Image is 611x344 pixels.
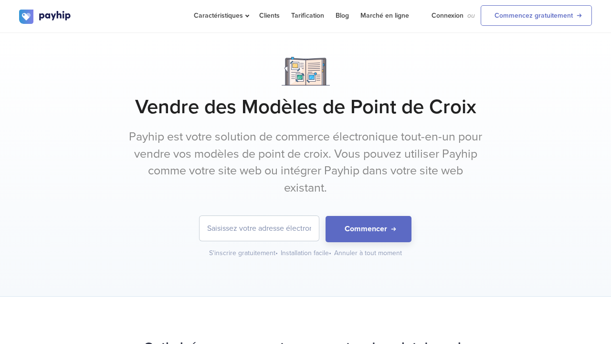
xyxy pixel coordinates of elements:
[126,129,485,197] p: Payhip est votre solution de commerce électronique tout-en-un pour vendre vos modèles de point de...
[200,216,319,241] input: Saisissez votre adresse électronique
[326,216,411,242] button: Commencer
[481,5,592,26] a: Commencez gratuitement
[194,11,248,20] span: Caractéristiques
[209,248,279,258] div: S'inscrire gratuitement
[275,249,278,257] span: •
[282,57,330,86] img: Notebook.png
[329,249,331,257] span: •
[19,10,72,24] img: logo.svg
[281,248,332,258] div: Installation facile
[334,248,402,258] div: Annuler à tout moment
[19,95,592,119] h1: Vendre des Modèles de Point de Croix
